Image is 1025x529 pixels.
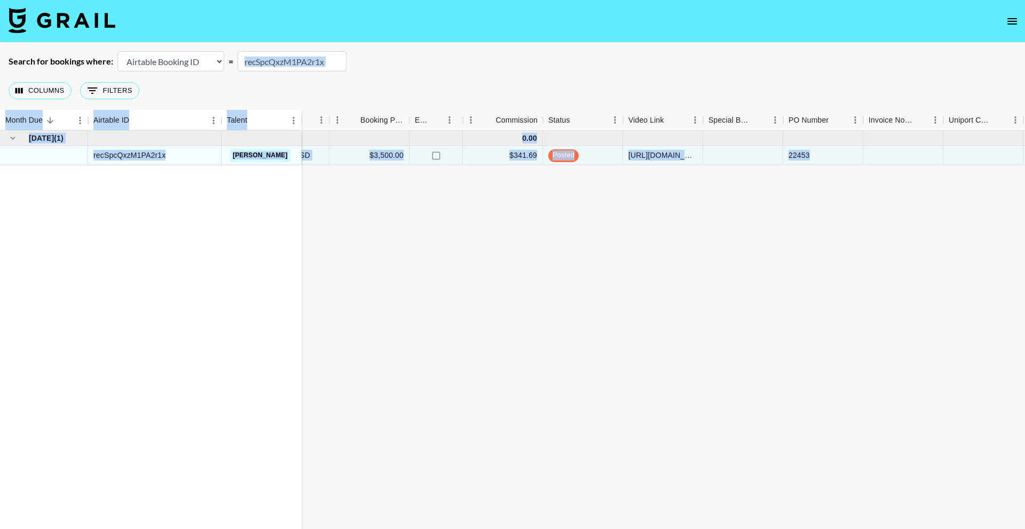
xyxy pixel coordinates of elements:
div: Commission [495,110,538,131]
div: Status [548,110,570,131]
button: hide children [5,131,20,146]
div: Talent [222,110,302,131]
button: Menu [313,112,329,128]
button: Menu [206,113,222,129]
div: Talent [227,110,247,131]
div: PO Number [789,110,829,131]
button: Sort [247,113,262,128]
button: Menu [847,112,863,128]
div: Commission [463,110,543,131]
button: Menu [607,112,623,128]
button: Sort [912,113,927,127]
button: Sort [829,113,843,127]
button: Sort [129,113,144,128]
div: Month Due [5,110,43,131]
a: [PERSON_NAME] [230,149,290,162]
div: Status [543,110,623,131]
div: Currency [276,110,329,131]
div: Special Booking Type [708,110,752,131]
button: Sort [43,113,58,128]
button: Sort [992,113,1007,127]
div: Expenses: Remove Commission? [415,110,430,131]
span: posted [548,150,579,161]
div: Uniport Contact Email [943,110,1023,131]
div: 22453 [789,150,810,161]
div: $341.69 [509,150,537,161]
div: Invoice Notes [863,110,943,131]
button: Menu [286,113,302,129]
div: recSpcQxzM1PA2r1x [93,150,165,161]
button: Menu [463,112,479,128]
div: Airtable ID [93,110,129,131]
div: Expenses: Remove Commission? [409,110,463,131]
div: https://www.tiktok.com/@isabel_sepanic/video/7549275064349297951?is_from_webapp=1&sender_device=p... [628,150,697,161]
button: open drawer [1002,11,1023,32]
button: Menu [329,112,345,128]
button: Menu [441,112,458,128]
div: Uniport Contact Email [949,110,992,131]
div: $3,500.00 [369,150,404,161]
button: Sort [664,113,679,127]
button: Show filters [80,82,139,99]
div: USD [276,146,329,165]
div: Booking Price [360,110,404,131]
button: Menu [72,113,88,129]
div: PO Number [783,110,863,131]
button: Sort [570,113,585,127]
div: Video Link [623,110,703,131]
div: Airtable ID [88,110,222,131]
div: Video Link [628,110,664,131]
button: Menu [767,112,783,128]
div: Special Booking Type [703,110,783,131]
button: Sort [480,113,495,127]
div: 0.00 [522,133,537,143]
button: Menu [687,112,703,128]
div: Search for bookings where: [9,56,113,67]
div: Booking Price [329,110,409,131]
button: Menu [1007,112,1023,128]
button: Sort [345,113,360,127]
button: Sort [752,113,767,127]
button: Select columns [9,82,72,99]
img: Grail Talent [9,7,115,33]
button: Sort [430,113,445,127]
span: ( 1 ) [54,133,64,143]
button: Sort [298,113,313,127]
button: Menu [927,112,943,128]
span: [DATE] [29,133,54,143]
div: = [228,56,233,67]
div: Invoice Notes [869,110,912,131]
